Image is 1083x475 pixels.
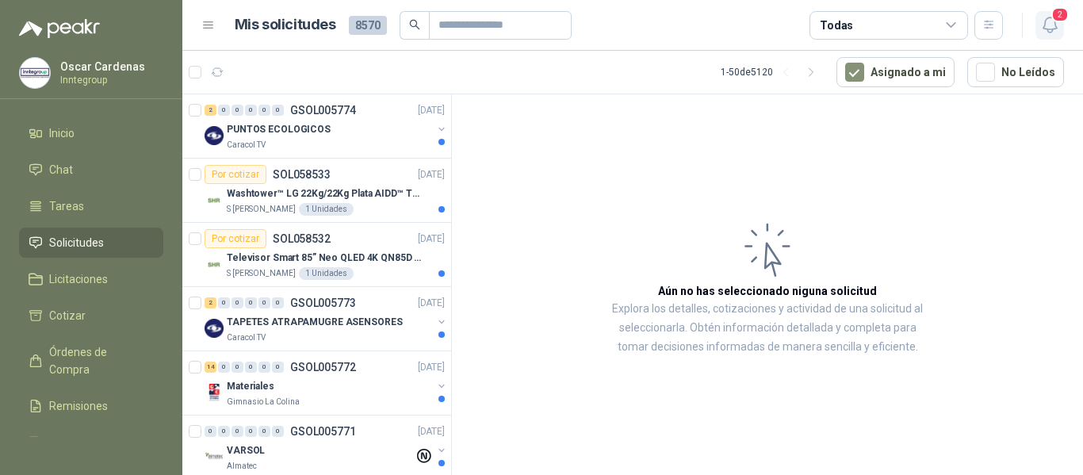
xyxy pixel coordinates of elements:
div: 0 [218,105,230,116]
p: SOL058533 [273,169,331,180]
a: Solicitudes [19,228,163,258]
div: 0 [232,362,243,373]
span: Órdenes de Compra [49,343,148,378]
p: GSOL005773 [290,297,356,308]
span: Configuración [49,434,119,451]
p: Caracol TV [227,331,266,344]
a: Configuración [19,427,163,458]
p: [DATE] [418,103,445,118]
span: Remisiones [49,397,108,415]
div: 0 [218,426,230,437]
a: Chat [19,155,163,185]
p: S [PERSON_NAME] [227,203,296,216]
img: Company Logo [205,383,224,402]
span: 8570 [349,16,387,35]
p: VARSOL [227,443,265,458]
div: 0 [272,297,284,308]
div: 0 [218,362,230,373]
div: 0 [258,105,270,116]
div: 0 [245,297,257,308]
p: GSOL005771 [290,426,356,437]
div: 0 [245,426,257,437]
p: TAPETES ATRAPAMUGRE ASENSORES [227,315,403,330]
div: 0 [272,362,284,373]
div: 0 [232,105,243,116]
p: Oscar Cardenas [60,61,159,72]
img: Company Logo [205,190,224,209]
span: Tareas [49,197,84,215]
img: Company Logo [205,126,224,145]
button: No Leídos [967,57,1064,87]
span: Inicio [49,124,75,142]
a: 0 0 0 0 0 0 GSOL005771[DATE] Company LogoVARSOLAlmatec [205,422,448,473]
div: 0 [258,426,270,437]
div: 1 Unidades [299,203,354,216]
p: [DATE] [418,232,445,247]
a: Tareas [19,191,163,221]
div: 0 [272,105,284,116]
span: search [409,19,420,30]
a: Por cotizarSOL058533[DATE] Company LogoWashtower™ LG 22Kg/22Kg Plata AIDD™ ThinQ™ Steam™ WK22VS6P... [182,159,451,223]
p: Washtower™ LG 22Kg/22Kg Plata AIDD™ ThinQ™ Steam™ WK22VS6P [227,186,424,201]
span: Licitaciones [49,270,108,288]
a: Inicio [19,118,163,148]
p: Inntegroup [60,75,159,85]
p: Caracol TV [227,139,266,151]
div: 0 [232,426,243,437]
p: [DATE] [418,424,445,439]
img: Company Logo [205,255,224,274]
span: Chat [49,161,73,178]
p: Materiales [227,379,274,394]
a: Cotizar [19,301,163,331]
div: 0 [245,105,257,116]
p: Explora los detalles, cotizaciones y actividad de una solicitud al seleccionarla. Obtén informaci... [610,300,924,357]
p: GSOL005772 [290,362,356,373]
div: Todas [820,17,853,34]
div: 0 [258,297,270,308]
p: SOL058532 [273,233,331,244]
div: 0 [272,426,284,437]
h3: Aún no has seleccionado niguna solicitud [658,282,877,300]
div: 1 - 50 de 5120 [721,59,824,85]
a: Por cotizarSOL058532[DATE] Company LogoTelevisor Smart 85” Neo QLED 4K QN85D (QN85QN85DBKXZL)S [P... [182,223,451,287]
div: 14 [205,362,216,373]
button: Asignado a mi [836,57,955,87]
h1: Mis solicitudes [235,13,336,36]
p: [DATE] [418,167,445,182]
a: 14 0 0 0 0 0 GSOL005772[DATE] Company LogoMaterialesGimnasio La Colina [205,358,448,408]
p: Almatec [227,460,257,473]
div: 0 [205,426,216,437]
img: Logo peakr [19,19,100,38]
div: 0 [245,362,257,373]
span: 2 [1051,7,1069,22]
img: Company Logo [205,319,224,338]
span: Cotizar [49,307,86,324]
button: 2 [1035,11,1064,40]
a: 2 0 0 0 0 0 GSOL005773[DATE] Company LogoTAPETES ATRAPAMUGRE ASENSORESCaracol TV [205,293,448,344]
p: [DATE] [418,296,445,311]
div: 2 [205,105,216,116]
p: Televisor Smart 85” Neo QLED 4K QN85D (QN85QN85DBKXZL) [227,251,424,266]
div: 2 [205,297,216,308]
span: Solicitudes [49,234,104,251]
a: Órdenes de Compra [19,337,163,385]
div: 0 [218,297,230,308]
div: Por cotizar [205,229,266,248]
div: 0 [258,362,270,373]
p: GSOL005774 [290,105,356,116]
img: Company Logo [20,58,50,88]
div: Por cotizar [205,165,266,184]
div: 1 Unidades [299,267,354,280]
div: 0 [232,297,243,308]
a: Licitaciones [19,264,163,294]
p: [DATE] [418,360,445,375]
img: Company Logo [205,447,224,466]
p: S [PERSON_NAME] [227,267,296,280]
p: PUNTOS ECOLOGICOS [227,122,331,137]
p: Gimnasio La Colina [227,396,300,408]
a: Remisiones [19,391,163,421]
a: 2 0 0 0 0 0 GSOL005774[DATE] Company LogoPUNTOS ECOLOGICOSCaracol TV [205,101,448,151]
